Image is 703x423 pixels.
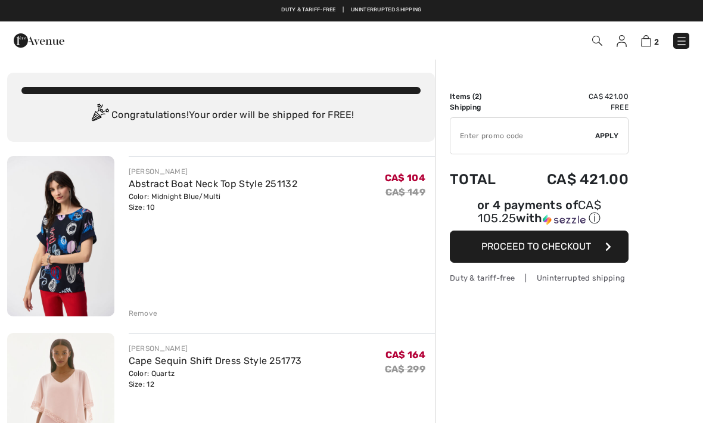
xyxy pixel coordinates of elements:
td: Items ( ) [450,91,514,102]
img: Menu [676,35,688,47]
td: Total [450,159,514,200]
img: Sezzle [543,214,586,225]
s: CA$ 149 [385,186,425,198]
span: 2 [654,38,659,46]
img: Shopping Bag [641,35,651,46]
div: [PERSON_NAME] [129,166,298,177]
span: 2 [475,92,479,101]
td: Shipping [450,102,514,113]
button: Proceed to Checkout [450,231,629,263]
td: CA$ 421.00 [514,91,629,102]
div: [PERSON_NAME] [129,343,302,354]
div: or 4 payments of with [450,200,629,226]
div: Remove [129,308,158,319]
img: Congratulation2.svg [88,104,111,127]
a: 2 [641,33,659,48]
img: 1ère Avenue [14,29,64,52]
img: Search [592,36,602,46]
span: CA$ 105.25 [478,198,601,225]
span: CA$ 104 [385,172,425,183]
a: 1ère Avenue [14,34,64,45]
s: CA$ 299 [385,363,425,375]
div: or 4 payments ofCA$ 105.25withSezzle Click to learn more about Sezzle [450,200,629,231]
span: CA$ 164 [385,349,425,360]
td: CA$ 421.00 [514,159,629,200]
img: Abstract Boat Neck Top Style 251132 [7,156,114,316]
div: Color: Midnight Blue/Multi Size: 10 [129,191,298,213]
input: Promo code [450,118,595,154]
span: Proceed to Checkout [481,241,591,252]
td: Free [514,102,629,113]
a: Cape Sequin Shift Dress Style 251773 [129,355,302,366]
img: My Info [617,35,627,47]
div: Congratulations! Your order will be shipped for FREE! [21,104,421,127]
span: Apply [595,130,619,141]
a: Abstract Boat Neck Top Style 251132 [129,178,298,189]
div: Color: Quartz Size: 12 [129,368,302,390]
div: Duty & tariff-free | Uninterrupted shipping [450,272,629,284]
